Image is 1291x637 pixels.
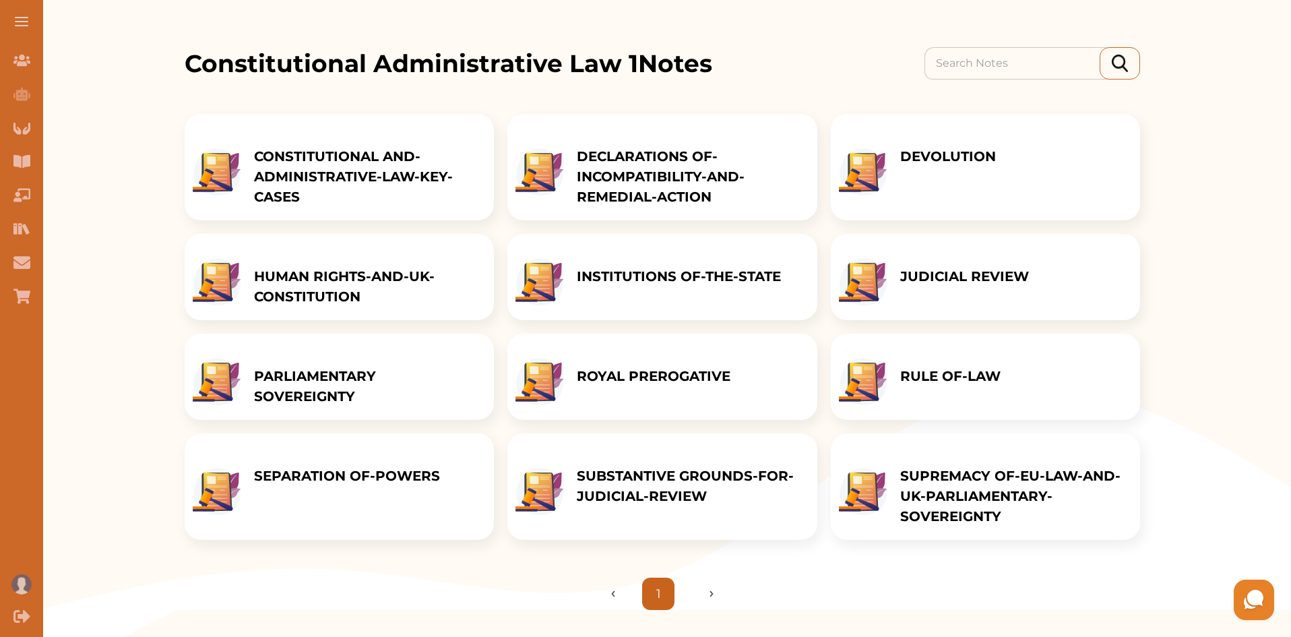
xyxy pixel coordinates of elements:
[611,578,714,610] ul: Pagination
[185,45,712,82] p: Constitutional Administrative Law 1 Notes
[900,466,1127,526] p: SUPREMACY OF-EU-LAW-AND-UK-PARLIAMENTARY-SOVEREIGNTY
[577,466,803,506] p: SUBSTANTIVE GROUNDS-FOR-JUDICIAL-REVIEW
[968,576,1278,624] iframe: HelpCrunch
[1112,55,1128,71] img: Search
[611,590,642,597] a: Previous page
[254,466,440,486] p: SEPARATION OF-POWERS
[642,578,674,610] a: Page 1 is your current page
[900,266,1029,286] p: JUDICIAL REVIEW
[924,47,1113,80] input: Search Notes
[254,146,480,207] p: CONSTITUTIONAL AND-ADMINISTRATIVE-LAW-KEY-CASES
[900,366,1001,386] p: RULE OF-LAW
[254,366,480,406] p: PARLIAMENTARY SOVEREIGNTY
[683,590,714,597] img: arrow
[611,590,642,597] img: arrow
[900,146,996,166] p: DEVOLUTION
[577,146,803,207] p: DECLARATIONS OF-INCOMPATIBILITY-AND-REMEDIAL-ACTION
[577,366,730,386] p: ROYAL PREROGATIVE
[683,590,714,597] a: Next page
[11,574,32,595] img: User profile
[254,266,480,307] p: HUMAN RIGHTS-AND-UK-CONSTITUTION
[577,266,781,286] p: INSTITUTIONS OF-THE-STATE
